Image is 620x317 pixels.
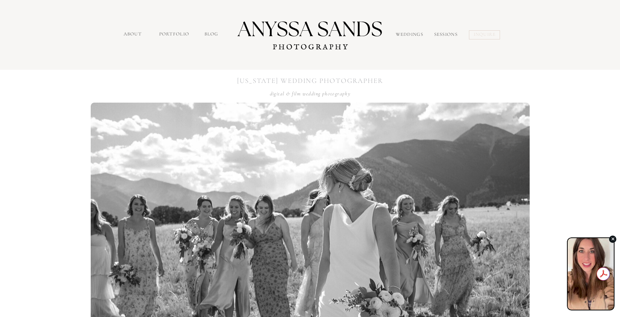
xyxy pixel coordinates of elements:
[124,31,144,39] a: about
[204,31,221,39] a: Blog
[263,90,358,97] h2: digital & film wedding photography
[563,234,618,315] iframe: chipbot-button-iframe
[230,76,391,85] h1: [US_STATE] WEDDING PHOTOGRAPHER
[396,31,427,39] a: Weddings
[159,31,191,39] a: portfolio
[474,31,497,39] a: inquire
[434,31,461,40] a: sessions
